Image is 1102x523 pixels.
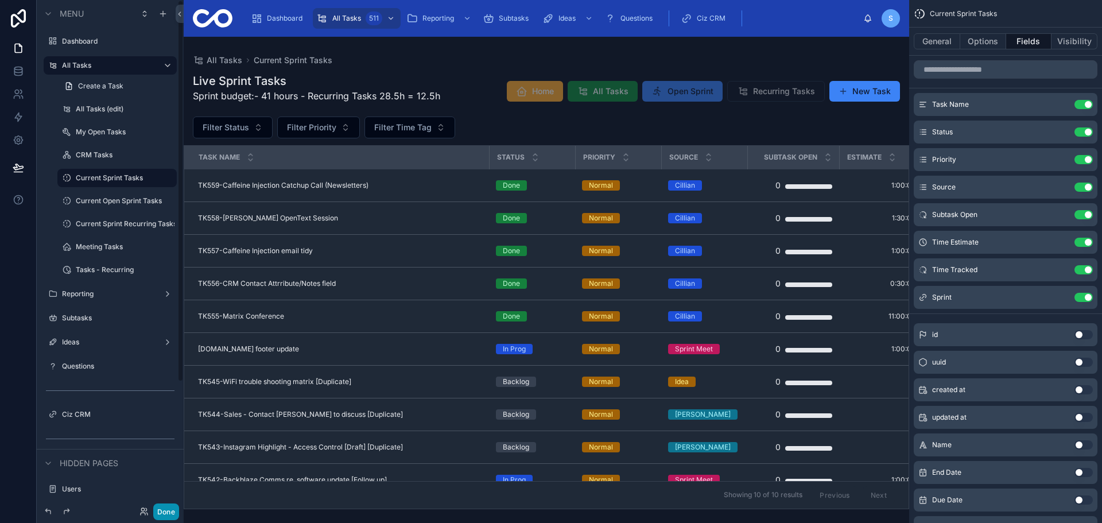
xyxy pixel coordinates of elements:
[62,338,158,347] label: Ideas
[76,173,170,183] label: Current Sprint Tasks
[60,458,118,469] span: Hidden pages
[583,153,615,162] span: Priority
[539,8,599,29] a: Ideas
[479,8,537,29] a: Subtasks
[267,14,302,23] span: Dashboard
[932,238,979,247] span: Time Estimate
[332,14,361,23] span: All Tasks
[932,330,938,339] span: id
[193,9,232,28] img: App logo
[932,468,961,477] span: End Date
[724,491,802,500] span: Showing 10 of 10 results
[847,153,882,162] span: Estimate
[76,219,174,228] label: Current Sprint Recurring Tasks
[601,8,661,29] a: Questions
[932,440,952,450] span: Name
[60,8,84,20] span: Menu
[932,385,965,394] span: created at
[57,77,177,95] a: Create a Task
[62,362,174,371] label: Questions
[62,37,174,46] label: Dashboard
[558,14,576,23] span: Ideas
[932,413,967,422] span: updated at
[932,155,956,164] span: Priority
[669,153,698,162] span: Source
[914,33,960,49] button: General
[1006,33,1052,49] button: Fields
[499,14,529,23] span: Subtasks
[932,293,952,302] span: Sprint
[932,127,953,137] span: Status
[932,358,946,367] span: uuid
[888,14,893,23] span: S
[1051,33,1097,49] button: Visibility
[62,289,158,299] label: Reporting
[62,485,174,494] label: Users
[422,14,454,23] span: Reporting
[199,153,240,162] span: Task Name
[62,313,174,323] label: Subtasks
[932,495,963,505] span: Due Date
[620,14,653,23] span: Questions
[242,6,863,31] div: scrollable content
[932,183,956,192] span: Source
[76,196,174,206] label: Current Open Sprint Tasks
[76,150,174,160] label: CRM Tasks
[764,153,817,162] span: Subtask Open
[932,265,977,274] span: Time Tracked
[78,82,123,91] span: Create a Task
[247,8,311,29] a: Dashboard
[62,61,154,70] label: All Tasks
[366,11,382,25] div: 511
[153,503,179,520] button: Done
[960,33,1006,49] button: Options
[403,8,477,29] a: Reporting
[76,265,174,274] label: Tasks - Recurring
[62,410,174,419] label: Ciz CRM
[932,210,977,219] span: Subtask Open
[76,242,174,251] label: Meeting Tasks
[932,100,969,109] span: Task Name
[697,14,725,23] span: Ciz CRM
[313,8,401,29] a: All Tasks511
[930,9,997,18] span: Current Sprint Tasks
[76,104,174,114] label: All Tasks (edit)
[497,153,525,162] span: Status
[76,127,174,137] label: My Open Tasks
